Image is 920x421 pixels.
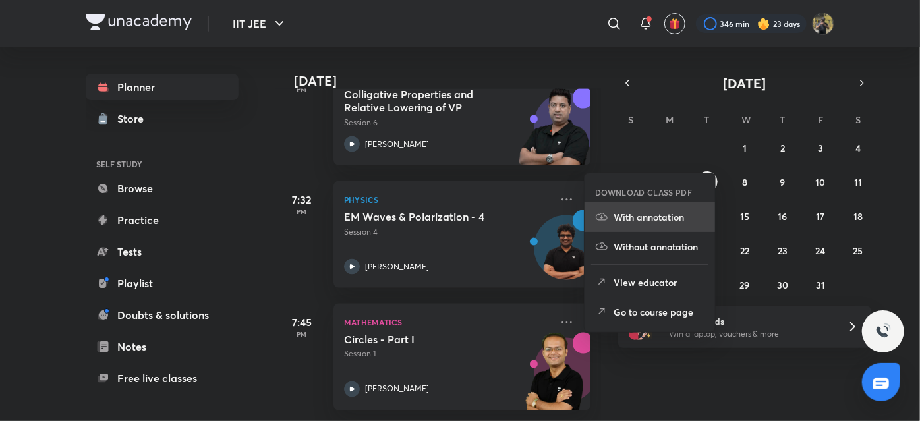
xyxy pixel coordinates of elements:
img: avatar [669,18,681,30]
button: October 23, 2025 [772,240,793,261]
h5: EM Waves & Polarization - 4 [344,210,508,223]
h6: DOWNLOAD CLASS PDF [595,186,692,198]
abbr: October 1, 2025 [743,142,747,154]
abbr: Tuesday [704,113,710,126]
abbr: October 18, 2025 [853,210,863,223]
abbr: October 9, 2025 [780,176,785,188]
p: Win a laptop, vouchers & more [669,328,831,340]
button: October 7, 2025 [697,171,718,192]
p: Session 1 [344,349,551,360]
span: [DATE] [724,74,766,92]
button: October 29, 2025 [734,274,755,295]
abbr: October 29, 2025 [739,279,749,291]
p: Mathematics [344,314,551,330]
button: October 10, 2025 [810,171,831,192]
p: Session 4 [344,226,551,238]
a: Notes [86,333,239,360]
button: October 22, 2025 [734,240,755,261]
button: October 5, 2025 [621,171,642,192]
button: October 15, 2025 [734,206,755,227]
button: October 17, 2025 [810,206,831,227]
p: [PERSON_NAME] [365,261,429,273]
abbr: October 30, 2025 [777,279,788,291]
button: October 3, 2025 [810,137,831,158]
p: [PERSON_NAME] [365,138,429,150]
button: October 25, 2025 [848,240,869,261]
div: Store [117,111,152,126]
abbr: Wednesday [741,113,751,126]
h5: Circles - Part I [344,333,508,346]
img: Company Logo [86,14,192,30]
button: [DATE] [637,74,853,92]
h6: SELF STUDY [86,153,239,175]
abbr: October 23, 2025 [778,244,788,257]
p: Physics [344,192,551,208]
p: PM [275,208,328,215]
p: PM [275,85,328,93]
abbr: October 24, 2025 [815,244,825,257]
h4: [DATE] [294,73,604,89]
button: avatar [664,13,685,34]
abbr: Thursday [780,113,785,126]
button: October 31, 2025 [810,274,831,295]
button: October 1, 2025 [734,137,755,158]
abbr: Saturday [855,113,861,126]
p: Session 6 [344,117,551,128]
abbr: October 8, 2025 [742,176,747,188]
p: View educator [614,275,704,289]
button: October 30, 2025 [772,274,793,295]
h5: Colligative Properties and Relative Lowering of VP [344,88,508,114]
abbr: Friday [818,113,823,126]
h5: 7:45 [275,314,328,330]
button: October 18, 2025 [848,206,869,227]
button: October 24, 2025 [810,240,831,261]
button: October 16, 2025 [772,206,793,227]
img: KRISH JINDAL [812,13,834,35]
abbr: October 22, 2025 [740,244,749,257]
abbr: October 2, 2025 [780,142,785,154]
button: October 2, 2025 [772,137,793,158]
a: Practice [86,207,239,233]
img: unacademy [518,88,590,179]
abbr: Monday [666,113,674,126]
a: Doubts & solutions [86,302,239,328]
abbr: October 25, 2025 [853,244,863,257]
button: October 4, 2025 [848,137,869,158]
h5: 7:32 [275,192,328,208]
abbr: October 11, 2025 [854,176,862,188]
img: streak [757,17,770,30]
a: Browse [86,175,239,202]
a: Company Logo [86,14,192,34]
button: October 11, 2025 [848,171,869,192]
h6: Refer friends [669,314,831,328]
p: PM [275,330,328,338]
p: [PERSON_NAME] [365,383,429,395]
button: October 8, 2025 [734,171,755,192]
abbr: October 17, 2025 [816,210,824,223]
p: Go to course page [614,305,704,319]
abbr: Sunday [629,113,634,126]
abbr: October 10, 2025 [815,176,825,188]
img: Avatar [534,223,598,286]
abbr: October 4, 2025 [855,142,861,154]
a: Tests [86,239,239,265]
abbr: October 16, 2025 [778,210,787,223]
abbr: October 31, 2025 [816,279,825,291]
a: Free live classes [86,365,239,391]
p: Without annotation [614,240,704,254]
abbr: October 15, 2025 [740,210,749,223]
abbr: October 3, 2025 [818,142,823,154]
button: October 6, 2025 [658,171,679,192]
a: Store [86,105,239,132]
a: Planner [86,74,239,100]
button: IIT JEE [225,11,295,37]
p: With annotation [614,210,704,224]
button: October 9, 2025 [772,171,793,192]
img: ttu [875,323,891,339]
a: Playlist [86,270,239,296]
